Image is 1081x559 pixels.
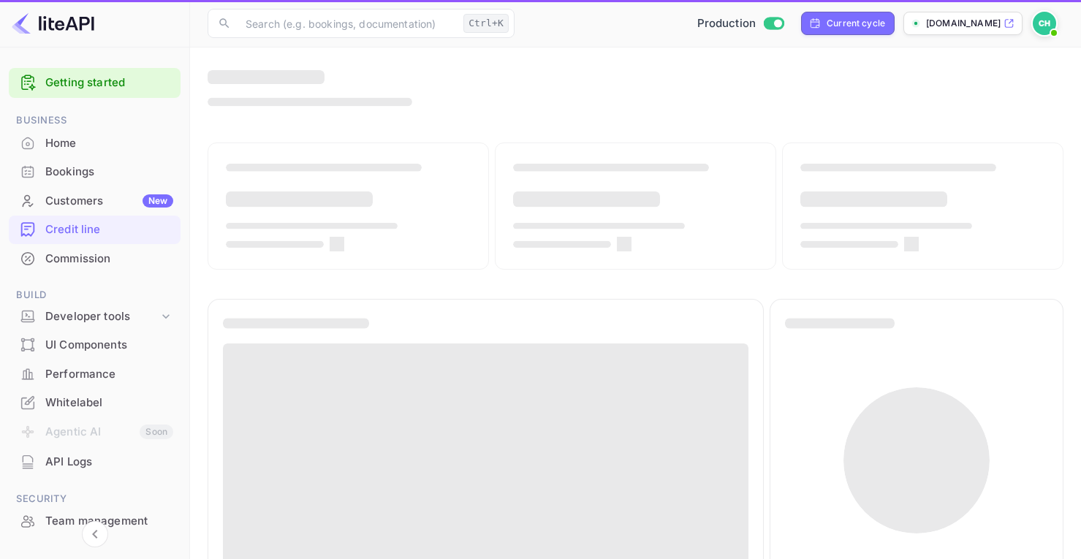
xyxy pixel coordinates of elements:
div: Bookings [9,158,181,186]
a: Commission [9,245,181,272]
a: API Logs [9,448,181,475]
img: Cas Hulsbosch [1033,12,1056,35]
div: Current cycle [827,17,885,30]
span: Production [697,15,756,32]
div: API Logs [45,454,173,471]
div: New [143,194,173,208]
p: [DOMAIN_NAME] [926,17,1001,30]
a: CustomersNew [9,187,181,214]
div: Credit line [9,216,181,244]
div: CustomersNew [9,187,181,216]
div: Getting started [9,68,181,98]
div: Whitelabel [9,389,181,417]
a: Credit line [9,216,181,243]
div: Ctrl+K [463,14,509,33]
div: Commission [9,245,181,273]
div: Bookings [45,164,173,180]
div: Click to change billing cycle [801,12,895,35]
a: Home [9,129,181,156]
a: Team management [9,507,181,534]
img: LiteAPI logo [12,12,94,35]
div: Performance [45,366,173,383]
div: API Logs [9,448,181,476]
div: Commission [45,251,173,267]
a: Performance [9,360,181,387]
div: Developer tools [9,304,181,330]
div: Home [9,129,181,158]
div: Home [45,135,173,152]
a: Bookings [9,158,181,185]
div: Whitelabel [45,395,173,411]
div: Team management [9,507,181,536]
div: Customers [45,193,173,210]
a: Getting started [45,75,173,91]
div: Developer tools [45,308,159,325]
div: UI Components [9,331,181,360]
span: Business [9,113,181,129]
span: Security [9,491,181,507]
div: Performance [9,360,181,389]
div: UI Components [45,337,173,354]
div: Team management [45,513,173,530]
input: Search (e.g. bookings, documentation) [237,9,458,38]
div: Credit line [45,221,173,238]
a: UI Components [9,331,181,358]
button: Collapse navigation [82,521,108,547]
a: Whitelabel [9,389,181,416]
div: Switch to Sandbox mode [691,15,790,32]
span: Build [9,287,181,303]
